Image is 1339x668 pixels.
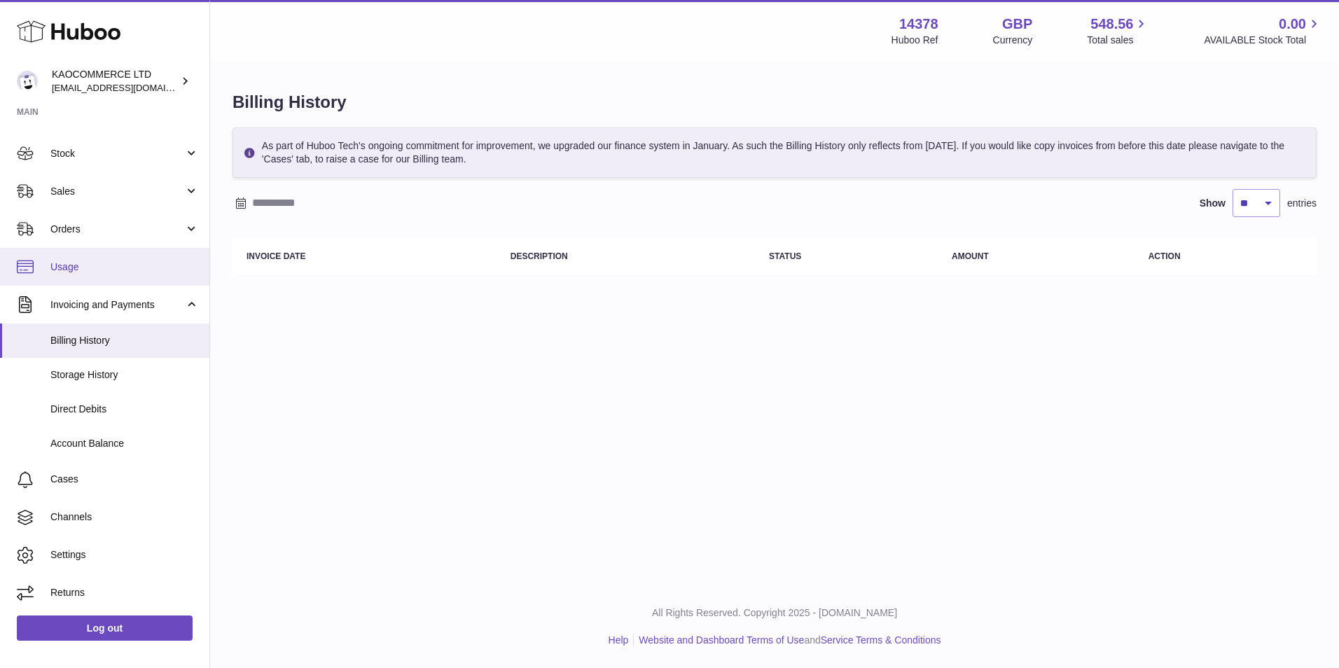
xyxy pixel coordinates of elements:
span: Cases [50,473,199,486]
a: 548.56 Total sales [1087,15,1149,47]
span: Usage [50,260,199,274]
span: Invoicing and Payments [50,298,184,312]
label: Show [1200,197,1226,210]
span: AVAILABLE Stock Total [1204,34,1322,47]
strong: GBP [1002,15,1032,34]
div: As part of Huboo Tech's ongoing commitment for improvement, we upgraded our finance system in Jan... [233,127,1317,178]
a: Website and Dashboard Terms of Use [639,634,804,646]
strong: Invoice Date [247,251,305,261]
div: Currency [993,34,1033,47]
strong: Amount [952,251,989,261]
span: Total sales [1087,34,1149,47]
span: Direct Debits [50,403,199,416]
span: Sales [50,185,184,198]
strong: 14378 [899,15,938,34]
a: 0.00 AVAILABLE Stock Total [1204,15,1322,47]
span: [EMAIL_ADDRESS][DOMAIN_NAME] [52,82,206,93]
img: internalAdmin-14378@internal.huboo.com [17,71,38,92]
span: Stock [50,147,184,160]
span: Billing History [50,334,199,347]
span: 548.56 [1090,15,1133,34]
span: Storage History [50,368,199,382]
span: Settings [50,548,199,562]
li: and [634,634,941,647]
span: Orders [50,223,184,236]
div: Huboo Ref [891,34,938,47]
span: 0.00 [1279,15,1306,34]
a: Log out [17,615,193,641]
a: Help [609,634,629,646]
span: Channels [50,510,199,524]
a: Service Terms & Conditions [821,634,941,646]
strong: Action [1149,251,1181,261]
span: Returns [50,586,199,599]
strong: Description [511,251,568,261]
div: KAOCOMMERCE LTD [52,68,178,95]
span: entries [1287,197,1317,210]
p: All Rights Reserved. Copyright 2025 - [DOMAIN_NAME] [221,606,1328,620]
strong: Status [769,251,801,261]
span: Account Balance [50,437,199,450]
h1: Billing History [233,91,1317,113]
